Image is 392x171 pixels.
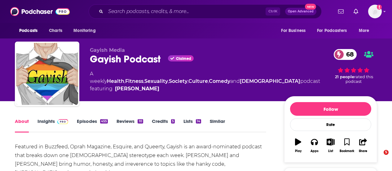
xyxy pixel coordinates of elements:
[368,5,382,18] span: Logged in as lilifeinberg
[377,5,382,10] svg: Add a profile image
[295,149,302,153] div: Play
[15,25,46,37] button: open menu
[328,149,333,153] div: List
[335,74,354,79] span: 21 people
[305,4,316,10] span: New
[90,85,320,92] span: featuring
[351,6,361,17] a: Show notifications dropdown
[117,118,143,133] a: Reviews10
[115,85,159,92] a: Kyle Getz
[281,26,306,35] span: For Business
[176,57,191,60] span: Claimed
[346,74,373,84] span: rated this podcast
[183,118,201,133] a: Lists14
[317,26,347,35] span: For Podcasters
[340,149,354,153] div: Bookmark
[169,78,187,84] a: Society
[288,10,314,13] span: Open Advanced
[306,134,322,157] button: Apps
[171,119,175,124] div: 5
[45,25,66,37] a: Charts
[290,118,371,131] div: Rate
[187,78,188,84] span: ,
[138,119,143,124] div: 10
[124,78,125,84] span: ,
[144,78,168,84] a: Sexuality
[334,49,357,60] a: 68
[16,43,78,105] img: Gayish Podcast
[208,78,209,84] span: ,
[266,7,280,16] span: Ctrl K
[230,78,240,84] span: and
[77,118,108,133] a: Episodes455
[168,78,169,84] span: ,
[37,118,68,133] a: InsightsPodchaser Pro
[311,149,319,153] div: Apps
[290,102,371,116] button: Follow
[90,47,125,53] span: Gayish Media
[290,134,306,157] button: Play
[210,118,225,133] a: Similar
[196,119,201,124] div: 14
[106,7,266,16] input: Search podcasts, credits, & more...
[313,25,356,37] button: open menu
[323,134,339,157] button: List
[371,150,386,165] iframe: Intercom live chat
[152,118,175,133] a: Credits5
[355,134,371,157] button: Share
[19,26,37,35] span: Podcasts
[69,25,104,37] button: open menu
[285,8,316,15] button: Open AdvancedNew
[384,150,389,155] span: 5
[277,25,313,37] button: open menu
[15,118,29,133] a: About
[49,26,62,35] span: Charts
[368,5,382,18] button: Show profile menu
[336,6,346,17] a: Show notifications dropdown
[73,26,95,35] span: Monitoring
[57,119,68,124] img: Podchaser Pro
[339,134,355,157] button: Bookmark
[359,26,369,35] span: More
[125,78,143,84] a: Fitness
[359,149,367,153] div: Share
[355,25,377,37] button: open menu
[107,78,124,84] a: Health
[100,119,108,124] div: 455
[188,78,208,84] a: Culture
[209,78,230,84] a: Comedy
[240,78,300,84] a: [DEMOGRAPHIC_DATA]
[89,4,322,19] div: Search podcasts, credits, & more...
[90,70,320,92] div: A weekly podcast
[330,47,377,86] div: 68 21 peoplerated this podcast
[368,5,382,18] img: User Profile
[143,78,144,84] span: ,
[340,49,357,60] span: 68
[10,6,70,17] img: Podchaser - Follow, Share and Rate Podcasts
